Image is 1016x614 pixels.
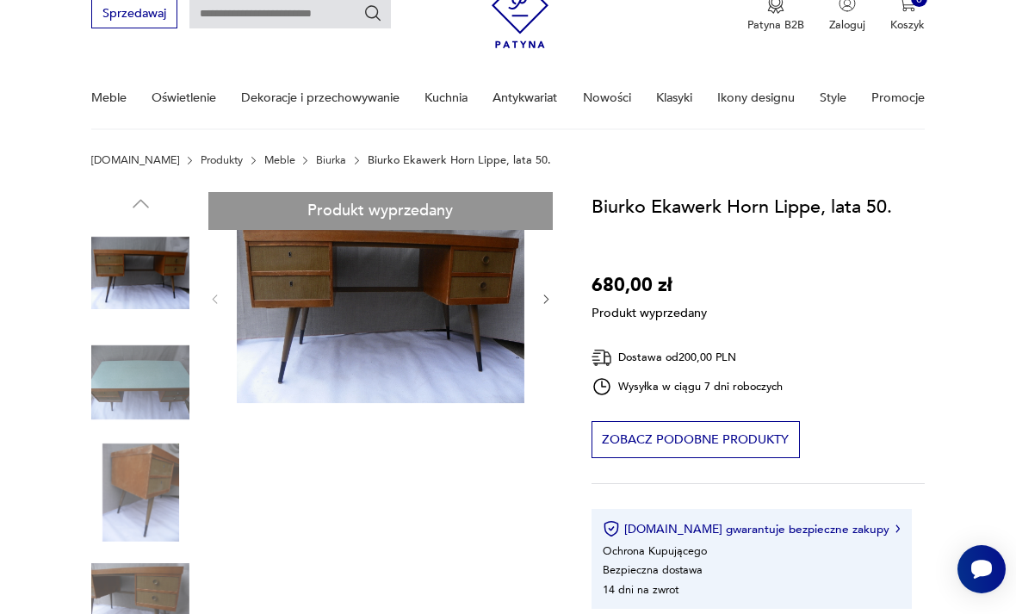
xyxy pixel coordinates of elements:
[895,524,901,533] img: Ikona strzałki w prawo
[603,520,620,537] img: Ikona certyfikatu
[603,543,707,559] li: Ochrona Kupującego
[592,270,707,300] p: 680,00 zł
[592,421,800,457] button: Zobacz podobne produkty
[592,347,783,369] div: Dostawa od 200,00 PLN
[363,4,382,23] button: Szukaj
[201,154,243,166] a: Produkty
[424,68,468,127] a: Kuchnia
[592,192,892,221] h1: Biurko Ekawerk Horn Lippe, lata 50.
[152,68,216,127] a: Oświetlenie
[91,154,179,166] a: [DOMAIN_NAME]
[603,520,900,537] button: [DOMAIN_NAME] gwarantuje bezpieczne zakupy
[592,347,612,369] img: Ikona dostawy
[91,9,177,20] a: Sprzedawaj
[368,154,551,166] p: Biurko Ekawerk Horn Lippe, lata 50.
[820,68,846,127] a: Style
[583,68,631,127] a: Nowości
[890,17,925,33] p: Koszyk
[603,562,703,578] li: Bezpieczna dostawa
[493,68,557,127] a: Antykwariat
[603,582,678,598] li: 14 dni na zwrot
[656,68,692,127] a: Klasyki
[717,68,795,127] a: Ikony designu
[91,68,127,127] a: Meble
[264,154,295,166] a: Meble
[871,68,925,127] a: Promocje
[592,376,783,397] div: Wysyłka w ciągu 7 dni roboczych
[829,17,865,33] p: Zaloguj
[241,68,400,127] a: Dekoracje i przechowywanie
[316,154,346,166] a: Biurka
[747,17,804,33] p: Patyna B2B
[957,545,1006,593] iframe: Smartsupp widget button
[592,301,707,322] p: Produkt wyprzedany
